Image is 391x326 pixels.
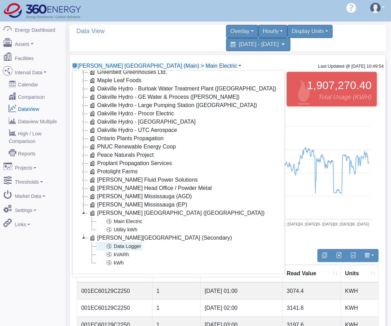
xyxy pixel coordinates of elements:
a: Oakville Hydro - Procor Electric [88,109,175,118]
span: Data View [76,25,231,38]
td: [DATE] 01:00 [201,282,282,299]
li: Oakville Hydro - Procor Electric [80,109,278,118]
a: Protolight Farms [88,167,139,176]
span: Total Usage (KWH) [318,93,372,102]
button: Copy to clipboard [317,249,332,262]
li: [PERSON_NAME] [GEOGRAPHIC_DATA] ([GEOGRAPHIC_DATA]) [80,209,278,234]
li: Proplant Propagation Services [80,159,278,167]
span: 1,907,270.40 [307,77,372,94]
td: [DATE] 02:00 [201,299,282,316]
a: Oakville Hydro - Large Pumping Station ([GEOGRAPHIC_DATA]) [88,101,259,109]
a: [PERSON_NAME] Mississauga (EP) [88,201,189,209]
button: Show/Hide Columns [360,249,379,262]
a: Oakville Hydro - [GEOGRAPHIC_DATA] [88,118,197,126]
a: [PERSON_NAME] Head Office / Powder Metal [88,184,213,192]
a: Peace Naturals Project [88,151,155,159]
td: KWH [341,282,378,299]
a: Oakville Hydro - Burloak Water Treatment Plant ([GEOGRAPHIC_DATA]) [88,85,278,93]
li: Oakville Hydro - UTC Aerospace [80,126,278,134]
a: [PERSON_NAME] [GEOGRAPHIC_DATA] (Main) > Main Electric [72,63,241,69]
li: [PERSON_NAME] Fluid Power Solutions [80,176,278,184]
tspan: 22. [DATE] [281,222,299,226]
small: Last Updated @ [DATE] 10:49:54 [318,64,384,69]
li: Protolight Farms [80,167,278,176]
li: Peace Naturals Project [80,151,278,159]
li: Oakville Hydro - Large Pumping Station ([GEOGRAPHIC_DATA]) [80,101,278,109]
li: [PERSON_NAME] Head Office / Powder Metal [80,184,278,192]
li: kVARh [88,250,278,259]
a: Proplant Propagation Services [88,159,173,167]
a: Oakville Hydro - UTC Aerospace [88,126,178,134]
tspan: 26. [DATE] [316,222,334,226]
li: Greenbelt Greenhouses Ltd. [80,68,278,76]
li: [PERSON_NAME][GEOGRAPHIC_DATA] (Secondary) [80,234,278,267]
tspan: 30. [DATE] [351,222,369,226]
li: Maple Leaf Foods [80,76,278,85]
li: Main Electric [88,217,278,226]
a: Oakville Hydro - GE Water & Process ([PERSON_NAME]) [88,93,241,101]
td: 001EC60129C2250 [77,299,152,316]
td: 3074.4 [282,282,341,299]
div: Overlay [226,25,258,38]
button: Generate PDF [346,249,360,262]
div: [PERSON_NAME] [GEOGRAPHIC_DATA] (Main) > Main Electric [72,70,285,277]
a: kWh [96,259,125,267]
li: [PERSON_NAME] Mississauga (EP) [80,201,278,209]
a: Maple Leaf Foods [88,76,143,85]
div: Hourly [258,25,287,38]
li: Oakville Hydro - GE Water & Process ([PERSON_NAME]) [80,93,278,101]
a: Data Logger [96,242,142,250]
a: [PERSON_NAME][GEOGRAPHIC_DATA] (Secondary) [88,234,233,242]
tspan: 28. [DATE] [333,222,352,226]
a: Greenbelt Greenhouses Ltd. [88,68,168,76]
li: Data Logger [88,242,278,250]
img: user-3.svg [370,3,381,13]
li: [PERSON_NAME] Mississauga (AGD) [80,192,278,201]
span: [DATE] - [DATE] [239,41,279,47]
td: 3141.6 [282,299,341,316]
a: [PERSON_NAME] Fluid Power Solutions [88,176,199,184]
div: Display Units [287,25,333,38]
a: Ontario Plants Propagation [88,134,165,143]
a: PNUC Renewable Energy Coop [88,143,177,151]
li: Utility kWh [88,226,278,234]
a: [PERSON_NAME] Mississauga (AGD) [88,192,193,201]
td: 1 [152,299,201,316]
li: Ontario Plants Propagation [80,134,278,143]
button: Export to Excel [332,249,346,262]
th: Units : activate to sort column ascending [341,265,378,282]
a: kVARh [96,250,130,259]
td: KWH [341,299,378,316]
a: Utility kWh [96,226,139,234]
td: 1 [152,282,201,299]
tspan: 24. [DATE] [299,222,317,226]
li: PNUC Renewable Energy Coop [80,143,278,151]
li: kWh [88,259,278,267]
a: [PERSON_NAME] [GEOGRAPHIC_DATA] ([GEOGRAPHIC_DATA]) [88,209,266,217]
a: Main Electric [96,217,143,226]
th: Read Value : activate to sort column ascending [282,265,341,282]
span: Device List [77,63,237,69]
td: 001EC60129C2250 [77,282,152,299]
li: Oakville Hydro - Burloak Water Treatment Plant ([GEOGRAPHIC_DATA]) [80,85,278,93]
li: Oakville Hydro - [GEOGRAPHIC_DATA] [80,118,278,126]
